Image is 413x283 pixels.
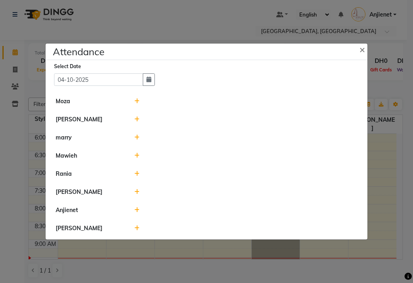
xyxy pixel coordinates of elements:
[54,73,143,86] input: Select date
[50,224,128,233] div: [PERSON_NAME]
[54,63,81,70] label: Select Date
[353,38,373,60] button: Close
[50,170,128,178] div: Rania
[359,43,365,55] span: ×
[50,152,128,160] div: Mawieh
[53,44,104,59] h4: Attendance
[50,97,128,106] div: Moza
[50,206,128,214] div: Anjienet
[50,188,128,196] div: [PERSON_NAME]
[50,133,128,142] div: marry
[50,115,128,124] div: [PERSON_NAME]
